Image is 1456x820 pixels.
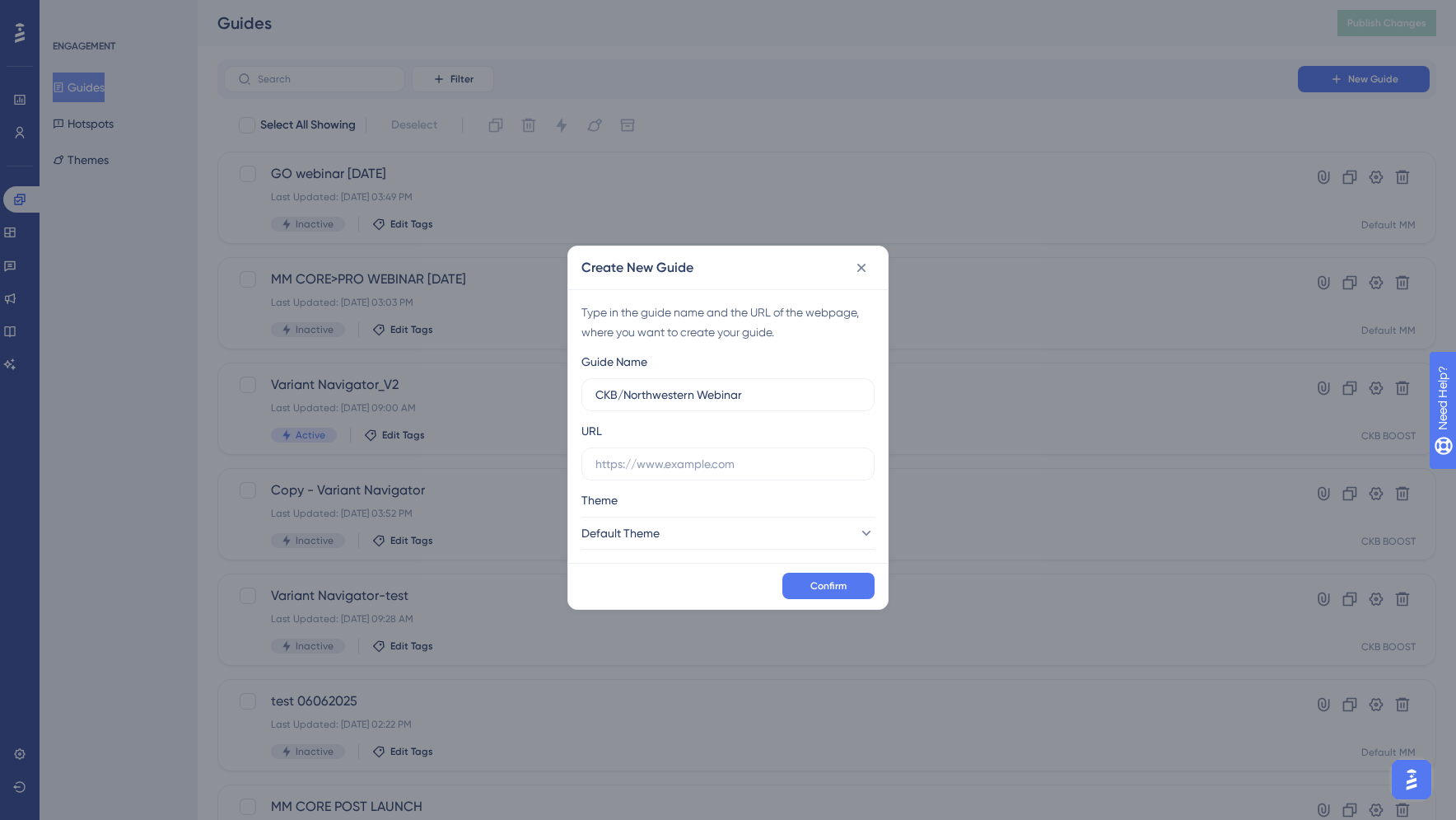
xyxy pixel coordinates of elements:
[581,258,693,278] h2: Create New Guide
[581,421,602,441] div: URL
[39,4,103,24] span: Need Help?
[581,490,618,510] span: Theme
[810,579,847,593] span: Confirm
[1387,755,1436,804] iframe: UserGuiding AI Assistant Launcher
[595,455,861,473] input: https://www.example.com
[581,302,875,342] div: Type in the guide name and the URL of the webpage, where you want to create your guide.
[581,523,660,543] span: Default Theme
[581,352,647,372] div: Guide Name
[595,386,861,404] input: How to Create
